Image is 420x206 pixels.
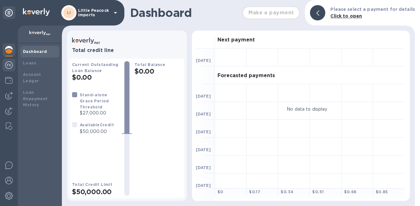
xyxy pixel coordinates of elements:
[23,61,36,65] b: Loans
[196,94,211,99] b: [DATE]
[80,122,114,127] b: Available Credit
[72,73,119,81] h2: $0.00
[72,62,119,73] b: Current Outstanding Loan Balance
[23,8,50,16] img: Logo
[217,73,275,79] h3: Forecasted payments
[80,92,109,109] b: Stand-alone Grace Period Threshold
[5,61,13,69] img: Foreign exchange
[249,189,260,194] b: $ 0.17
[330,7,415,12] b: Please select a payment for details
[196,165,211,170] b: [DATE]
[135,62,165,67] b: Total Balance
[312,189,324,194] b: $ 0.51
[80,128,114,135] p: $50,000.00
[72,48,182,54] h3: Total credit line
[344,189,357,194] b: $ 0.68
[130,6,239,19] h1: Dashboard
[196,58,211,63] b: [DATE]
[196,112,211,116] b: [DATE]
[217,37,255,43] h3: Next payment
[23,49,47,54] b: Dashboard
[330,13,362,18] b: Click to open
[281,189,293,194] b: $ 0.34
[23,90,48,107] b: Loan Repayment History
[135,67,182,75] h2: $0.00
[5,77,13,84] img: Wallets
[23,72,41,83] b: Account Ledger
[3,6,15,19] div: Unpin categories
[196,147,211,152] b: [DATE]
[72,188,119,196] h2: $50,000.00
[78,8,110,17] p: Little Peacock Imports
[67,10,71,15] b: LI
[80,110,119,116] p: $27,000.00
[72,182,112,187] b: Total Credit Limit
[376,189,388,194] b: $ 0.85
[287,106,328,112] p: No data to display.
[196,129,211,134] b: [DATE]
[196,183,211,188] b: [DATE]
[217,189,223,194] b: $ 0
